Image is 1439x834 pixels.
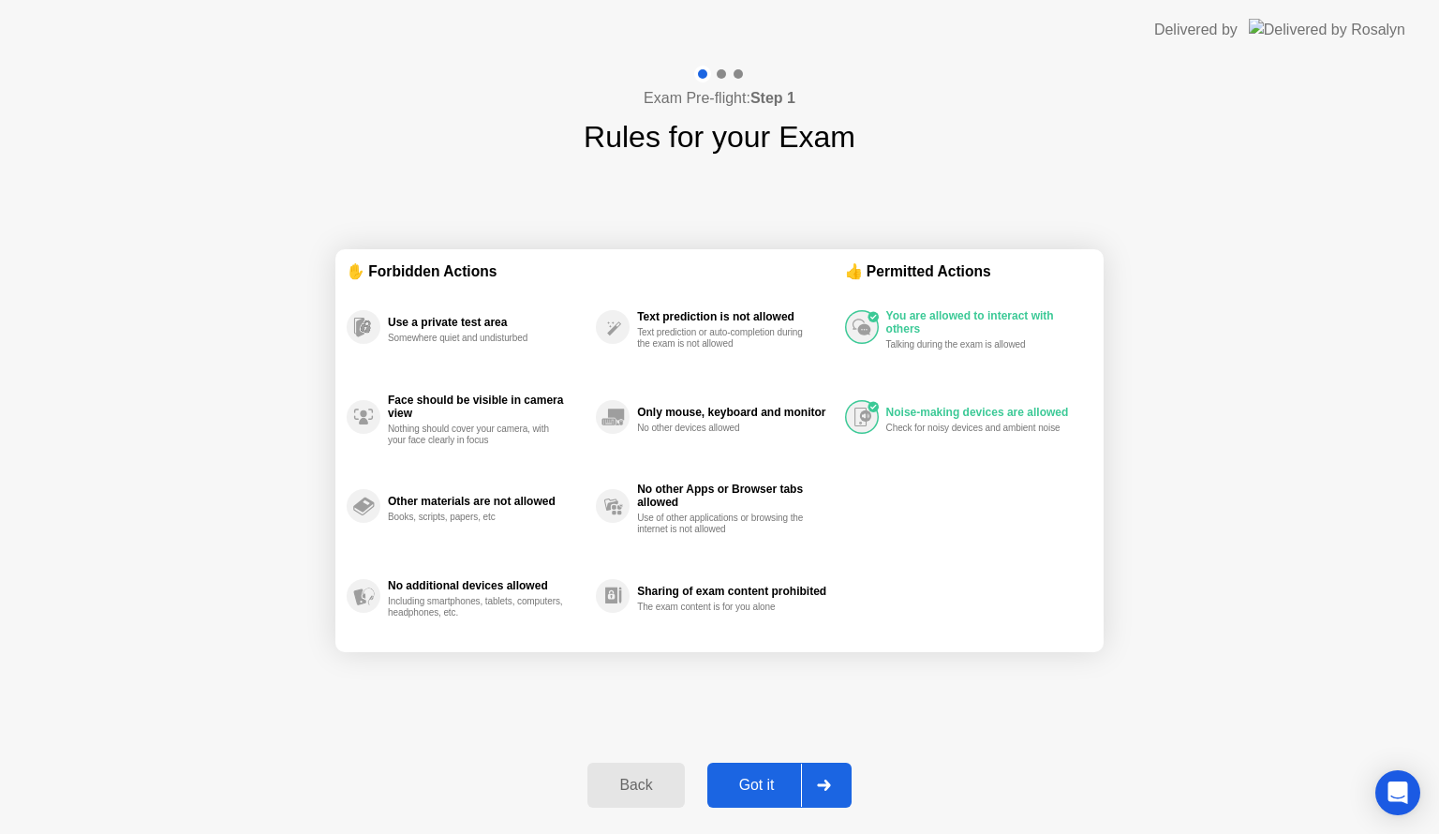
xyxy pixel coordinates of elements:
div: Delivered by [1154,19,1238,41]
button: Back [587,763,684,808]
div: Use a private test area [388,316,586,329]
button: Got it [707,763,852,808]
div: Sharing of exam content prohibited [637,585,835,598]
div: Check for noisy devices and ambient noise [886,423,1063,434]
div: ✋ Forbidden Actions [347,261,845,282]
div: Got it [713,777,801,794]
div: Nothing should cover your camera, with your face clearly in focus [388,424,565,446]
div: No other Apps or Browser tabs allowed [637,483,835,509]
div: Other materials are not allowed [388,495,586,508]
div: No additional devices allowed [388,579,586,592]
img: Delivered by Rosalyn [1249,19,1405,40]
div: You are allowed to interact with others [886,309,1083,335]
b: Step 1 [750,90,795,106]
div: Open Intercom Messenger [1375,770,1420,815]
div: Face should be visible in camera view [388,394,586,420]
h1: Rules for your Exam [584,114,855,159]
div: No other devices allowed [637,423,814,434]
div: Only mouse, keyboard and monitor [637,406,835,419]
div: Somewhere quiet and undisturbed [388,333,565,344]
div: Text prediction is not allowed [637,310,835,323]
div: Back [593,777,678,794]
div: Noise-making devices are allowed [886,406,1083,419]
div: Talking during the exam is allowed [886,339,1063,350]
h4: Exam Pre-flight: [644,87,795,110]
div: Books, scripts, papers, etc [388,512,565,523]
div: 👍 Permitted Actions [845,261,1092,282]
div: The exam content is for you alone [637,602,814,613]
div: Use of other applications or browsing the internet is not allowed [637,513,814,535]
div: Including smartphones, tablets, computers, headphones, etc. [388,596,565,618]
div: Text prediction or auto-completion during the exam is not allowed [637,327,814,350]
